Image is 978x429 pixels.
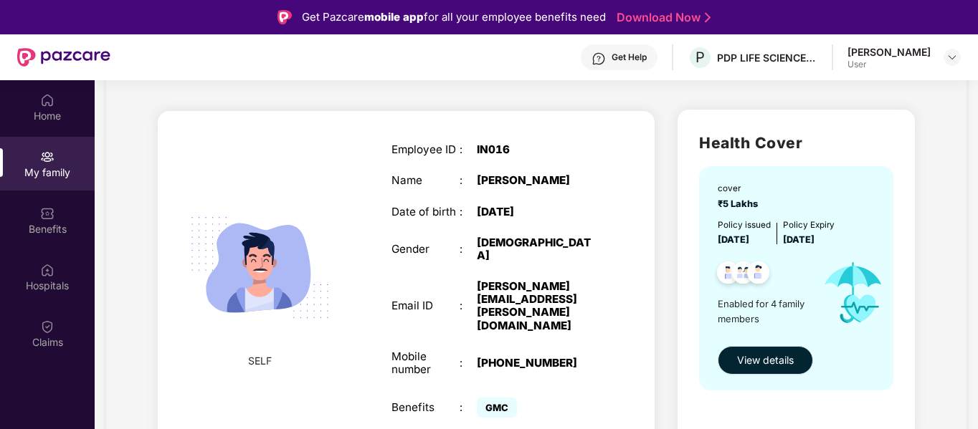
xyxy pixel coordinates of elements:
[40,263,54,277] img: svg+xml;base64,PHN2ZyBpZD0iSG9zcGl0YWxzIiB4bWxucz0iaHR0cDovL3d3dy53My5vcmcvMjAwMC9zdmciIHdpZHRoPS...
[364,10,424,24] strong: mobile app
[40,319,54,334] img: svg+xml;base64,PHN2ZyBpZD0iQ2xhaW0iIHhtbG5zPSJodHRwOi8vd3d3LnczLm9yZy8yMDAwL3N2ZyIgd2lkdGg9IjIwIi...
[718,297,811,326] span: Enabled for 4 family members
[40,93,54,107] img: svg+xml;base64,PHN2ZyBpZD0iSG9tZSIgeG1sbnM9Imh0dHA6Ly93d3cudzMub3JnLzIwMDAvc3ZnIiB3aWR0aD0iMjAiIG...
[695,49,705,66] span: P
[460,143,477,156] div: :
[460,206,477,218] div: :
[460,174,477,187] div: :
[848,45,931,59] div: [PERSON_NAME]
[848,59,931,70] div: User
[391,350,460,376] div: Mobile number
[40,150,54,164] img: svg+xml;base64,PHN2ZyB3aWR0aD0iMjAiIGhlaWdodD0iMjAiIHZpZXdCb3g9IjAgMCAyMCAyMCIgZmlsbD0ibm9uZSIgeG...
[477,206,597,218] div: [DATE]
[460,401,477,414] div: :
[699,131,893,155] h2: Health Cover
[391,206,460,218] div: Date of birth
[726,257,761,292] img: svg+xml;base64,PHN2ZyB4bWxucz0iaHR0cDovL3d3dy53My5vcmcvMjAwMC9zdmciIHdpZHRoPSI0OC45MTUiIGhlaWdodD...
[477,143,597,156] div: IN016
[711,257,746,292] img: svg+xml;base64,PHN2ZyB4bWxucz0iaHR0cDovL3d3dy53My5vcmcvMjAwMC9zdmciIHdpZHRoPSI0OC45NDMiIGhlaWdodD...
[717,51,817,64] div: PDP LIFE SCIENCE LOGISTICS INDIA PRIVATE LIMITED
[718,182,762,196] div: cover
[617,10,706,25] a: Download Now
[783,234,815,245] span: [DATE]
[17,48,110,67] img: New Pazcare Logo
[391,401,460,414] div: Benefits
[718,346,813,375] button: View details
[277,10,292,24] img: Logo
[477,357,597,370] div: [PHONE_NUMBER]
[612,52,647,63] div: Get Help
[592,52,606,66] img: svg+xml;base64,PHN2ZyBpZD0iSGVscC0zMngzMiIgeG1sbnM9Imh0dHA6Ly93d3cudzMub3JnLzIwMDAvc3ZnIiB3aWR0aD...
[737,352,794,368] span: View details
[718,234,749,245] span: [DATE]
[946,52,958,63] img: svg+xml;base64,PHN2ZyBpZD0iRHJvcGRvd24tMzJ4MzIiIHhtbG5zPSJodHRwOi8vd3d3LnczLm9yZy8yMDAwL3N2ZyIgd2...
[460,299,477,312] div: :
[460,357,477,370] div: :
[811,247,895,338] img: icon
[718,198,762,209] span: ₹5 Lakhs
[40,206,54,221] img: svg+xml;base64,PHN2ZyBpZD0iQmVuZWZpdHMiIHhtbG5zPSJodHRwOi8vd3d3LnczLm9yZy8yMDAwL3N2ZyIgd2lkdGg9Ij...
[477,397,517,418] span: GMC
[477,174,597,187] div: [PERSON_NAME]
[783,218,835,232] div: Policy Expiry
[391,299,460,312] div: Email ID
[477,280,597,332] div: [PERSON_NAME][EMAIL_ADDRESS][PERSON_NAME][DOMAIN_NAME]
[248,353,272,369] span: SELF
[391,243,460,256] div: Gender
[302,9,606,26] div: Get Pazcare for all your employee benefits need
[705,10,711,25] img: Stroke
[718,218,771,232] div: Policy issued
[741,257,776,292] img: svg+xml;base64,PHN2ZyB4bWxucz0iaHR0cDovL3d3dy53My5vcmcvMjAwMC9zdmciIHdpZHRoPSI0OC45NDMiIGhlaWdodD...
[460,243,477,256] div: :
[391,143,460,156] div: Employee ID
[391,174,460,187] div: Name
[174,182,346,353] img: svg+xml;base64,PHN2ZyB4bWxucz0iaHR0cDovL3d3dy53My5vcmcvMjAwMC9zdmciIHdpZHRoPSIyMjQiIGhlaWdodD0iMT...
[477,236,597,262] div: [DEMOGRAPHIC_DATA]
